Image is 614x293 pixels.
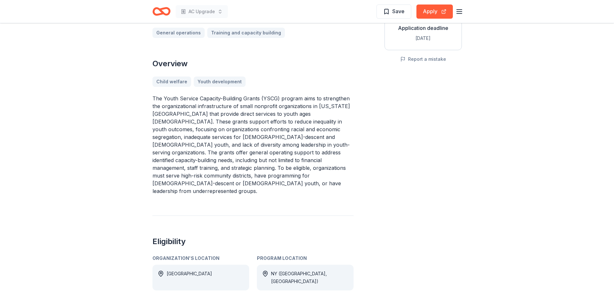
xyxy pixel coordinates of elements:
[257,254,354,262] div: Program Location
[416,5,453,19] button: Apply
[152,254,249,262] div: Organization's Location
[152,236,354,247] h2: Eligibility
[189,8,215,15] span: AC Upgrade
[176,5,228,18] button: AC Upgrade
[152,59,354,69] h2: Overview
[152,95,354,195] p: The Youth Service Capacity-Building Grants (YSCG) program aims to strengthen the organizational i...
[400,55,446,63] button: Report a mistake
[390,24,456,32] div: Application deadline
[152,4,171,19] a: Home
[152,28,205,38] a: General operations
[390,34,456,42] div: [DATE]
[376,5,411,19] button: Save
[392,7,404,15] span: Save
[271,270,348,285] div: NY ([GEOGRAPHIC_DATA], [GEOGRAPHIC_DATA])
[207,28,285,38] a: Training and capacity building
[167,270,212,285] div: [GEOGRAPHIC_DATA]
